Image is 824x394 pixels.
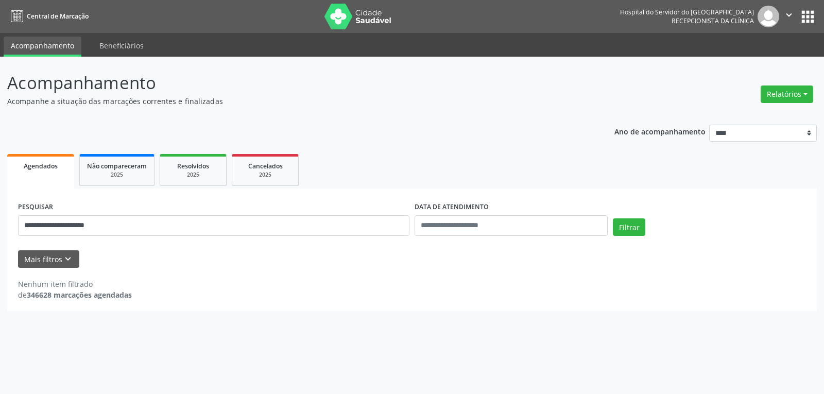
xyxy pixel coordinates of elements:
div: de [18,289,132,300]
button: apps [799,8,817,26]
button: Filtrar [613,218,645,236]
span: Agendados [24,162,58,170]
p: Acompanhamento [7,70,574,96]
a: Acompanhamento [4,37,81,57]
span: Cancelados [248,162,283,170]
span: Resolvidos [177,162,209,170]
a: Beneficiários [92,37,151,55]
button:  [779,6,799,27]
button: Mais filtroskeyboard_arrow_down [18,250,79,268]
i:  [783,9,795,21]
span: Não compareceram [87,162,147,170]
label: PESQUISAR [18,199,53,215]
div: Nenhum item filtrado [18,279,132,289]
label: DATA DE ATENDIMENTO [415,199,489,215]
span: Central de Marcação [27,12,89,21]
span: Recepcionista da clínica [672,16,754,25]
div: 2025 [239,171,291,179]
i: keyboard_arrow_down [62,253,74,265]
p: Acompanhe a situação das marcações correntes e finalizadas [7,96,574,107]
strong: 346628 marcações agendadas [27,290,132,300]
img: img [758,6,779,27]
div: 2025 [87,171,147,179]
button: Relatórios [761,85,813,103]
p: Ano de acompanhamento [614,125,706,138]
div: 2025 [167,171,219,179]
div: Hospital do Servidor do [GEOGRAPHIC_DATA] [620,8,754,16]
a: Central de Marcação [7,8,89,25]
